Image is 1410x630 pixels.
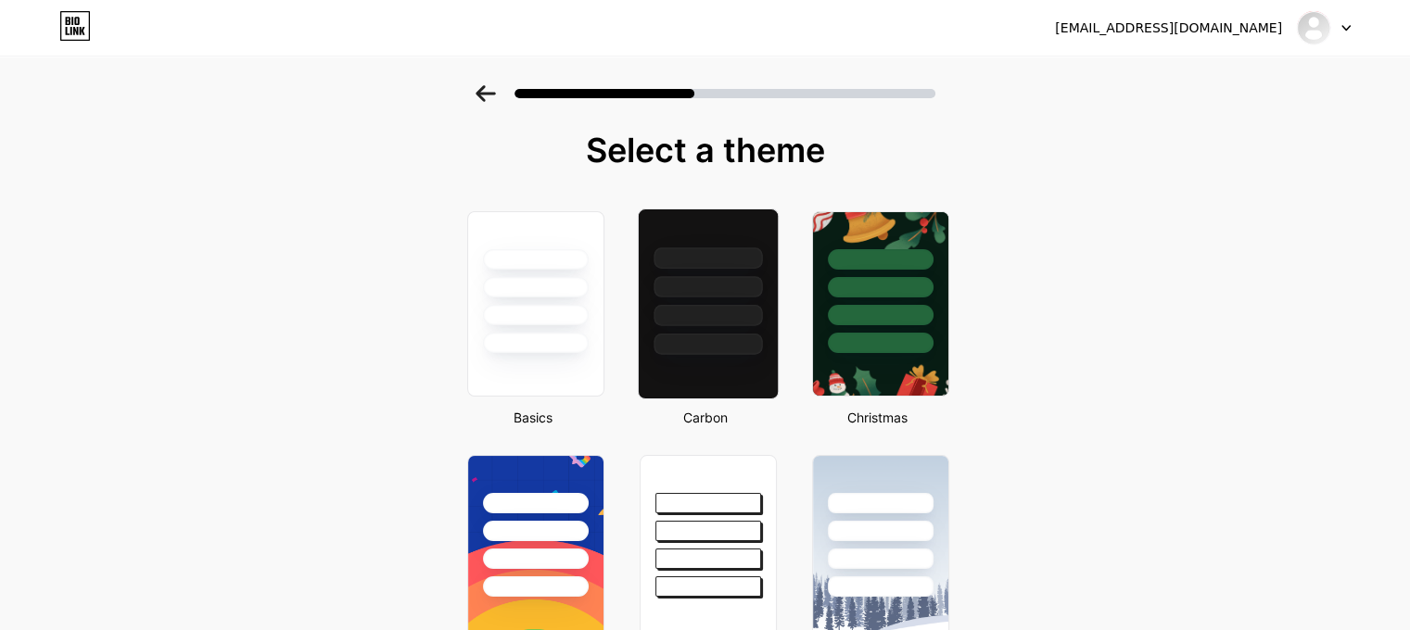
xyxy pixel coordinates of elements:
img: josephbonba [1296,10,1331,45]
div: Basics [462,408,604,427]
div: Carbon [634,408,777,427]
div: Christmas [807,408,949,427]
div: Select a theme [460,132,951,169]
div: [EMAIL_ADDRESS][DOMAIN_NAME] [1055,19,1282,38]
